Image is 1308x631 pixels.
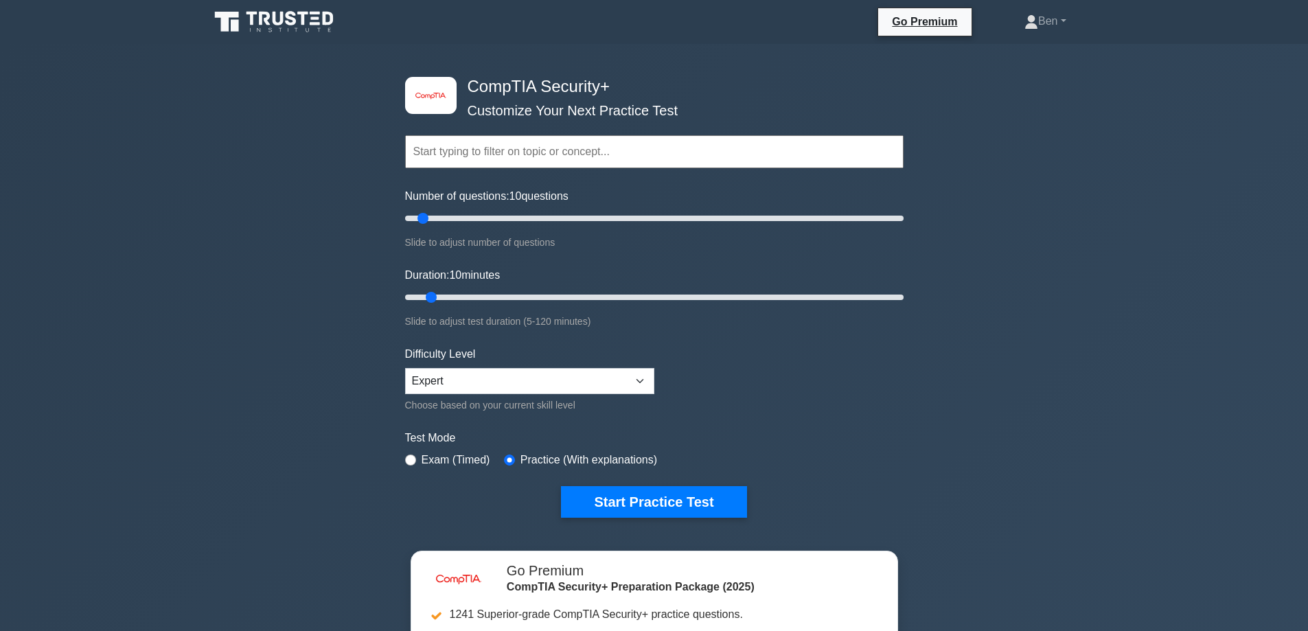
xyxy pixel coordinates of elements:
label: Number of questions: questions [405,188,569,205]
div: Slide to adjust number of questions [405,234,904,251]
input: Start typing to filter on topic or concept... [405,135,904,168]
label: Test Mode [405,430,904,446]
a: Go Premium [884,13,965,30]
label: Difficulty Level [405,346,476,363]
label: Duration: minutes [405,267,501,284]
label: Exam (Timed) [422,452,490,468]
button: Start Practice Test [561,486,746,518]
label: Practice (With explanations) [520,452,657,468]
span: 10 [449,269,461,281]
div: Slide to adjust test duration (5-120 minutes) [405,313,904,330]
h4: CompTIA Security+ [462,77,836,97]
span: 10 [509,190,522,202]
div: Choose based on your current skill level [405,397,654,413]
a: Ben [991,8,1099,35]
